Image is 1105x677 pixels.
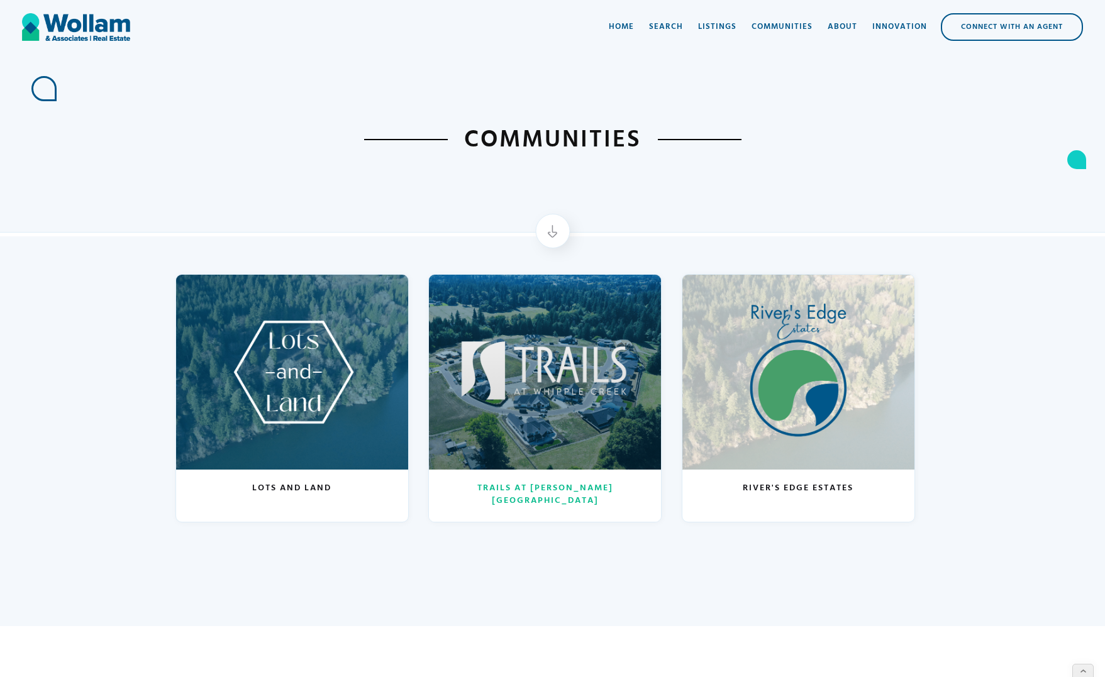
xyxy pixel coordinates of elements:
a: home [22,8,130,46]
a: Listings [691,8,744,46]
a: Trails at [PERSON_NAME][GEOGRAPHIC_DATA] [428,274,662,522]
h3: Trails at [PERSON_NAME][GEOGRAPHIC_DATA] [441,482,648,507]
a: Lots and Land [175,274,409,522]
div: About [828,21,857,33]
div: Home [609,21,634,33]
h1: Communities [448,124,658,156]
div: Communities [752,21,813,33]
div: Connect with an Agent [942,14,1082,40]
div: Search [649,21,683,33]
a: Communities [744,8,820,46]
a: Connect with an Agent [941,13,1083,41]
div: Innovation [872,21,927,33]
a: River's Edge Estates [682,274,915,522]
h3: River's Edge Estates [743,482,853,495]
a: About [820,8,865,46]
a: Home [601,8,641,46]
a: Search [641,8,691,46]
h3: Lots and Land [252,482,331,495]
a: Innovation [865,8,935,46]
div: Listings [698,21,736,33]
